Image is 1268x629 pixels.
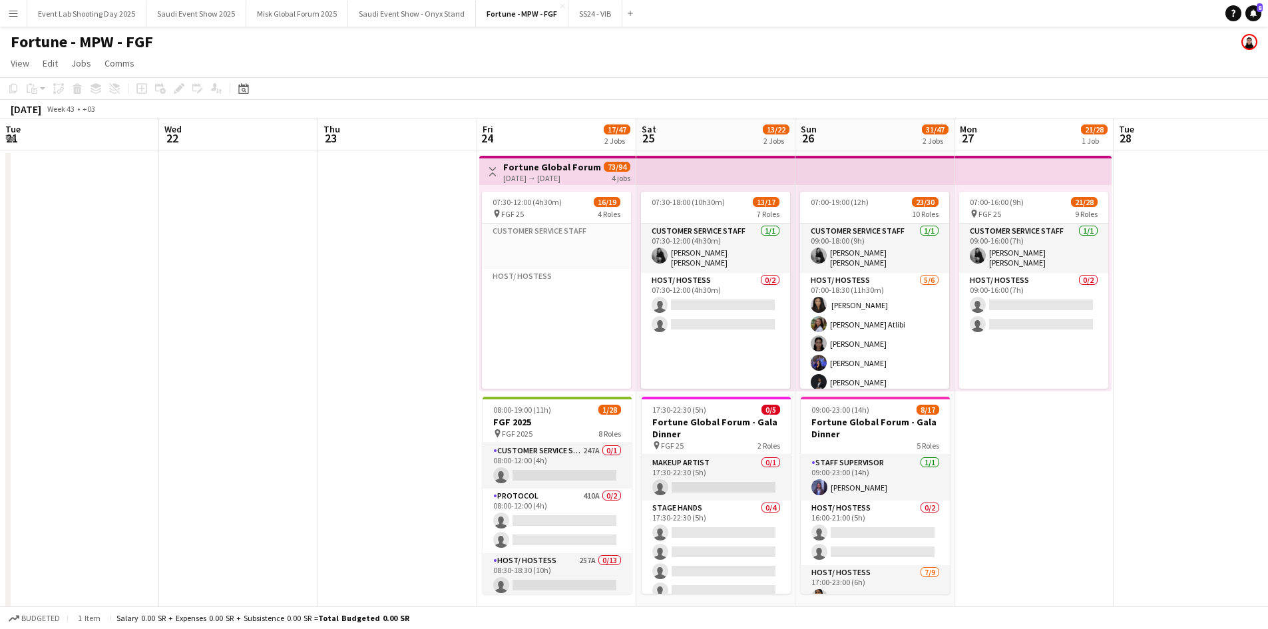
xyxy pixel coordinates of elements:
[652,405,706,415] span: 17:30-22:30 (5h)
[917,441,939,451] span: 5 Roles
[641,273,790,415] app-card-role: Host/ Hostess0/207:30-12:00 (4h30m)
[482,192,631,389] app-job-card: 07:30-12:00 (4h30m)16/19 FGF 254 RolesCustomer Service StaffHost/ Hostess
[652,197,725,207] span: 07:30-18:00 (10h30m)
[27,1,146,27] button: Event Lab Shooting Day 2025
[3,130,21,146] span: 21
[481,130,493,146] span: 24
[483,443,632,489] app-card-role: Customer Service Staff247A0/108:00-12:00 (4h)
[476,1,568,27] button: Fortune - MPW - FGF
[604,136,630,146] div: 2 Jobs
[502,429,532,439] span: FGF 2025
[912,197,939,207] span: 23/30
[799,130,817,146] span: 26
[800,192,949,389] app-job-card: 07:00-19:00 (12h)23/3010 RolesCustomer Service Staff1/109:00-18:00 (9h)[PERSON_NAME] [PERSON_NAME...
[37,55,63,72] a: Edit
[598,209,620,219] span: 4 Roles
[483,416,632,428] h3: FGF 2025
[11,57,29,69] span: View
[5,123,21,135] span: Tue
[1071,197,1098,207] span: 21/28
[800,224,949,273] app-card-role: Customer Service Staff1/109:00-18:00 (9h)[PERSON_NAME] [PERSON_NAME]
[642,123,656,135] span: Sat
[164,123,182,135] span: Wed
[612,172,630,183] div: 4 jobs
[958,130,977,146] span: 27
[1257,3,1263,12] span: 8
[959,224,1108,273] app-card-role: Customer Service Staff1/109:00-16:00 (7h)[PERSON_NAME] [PERSON_NAME]
[482,224,631,269] app-card-role-placeholder: Customer Service Staff
[503,161,602,173] h3: Fortune Global Forum 2025
[7,611,62,626] button: Budgeted
[970,197,1024,207] span: 07:00-16:00 (9h)
[801,416,950,440] h3: Fortune Global Forum - Gala Dinner
[604,162,630,172] span: 73/94
[482,269,631,411] app-card-role-placeholder: Host/ Hostess
[5,55,35,72] a: View
[640,130,656,146] span: 25
[912,209,939,219] span: 10 Roles
[641,224,790,273] app-card-role: Customer Service Staff1/107:30-12:00 (4h30m)[PERSON_NAME] [PERSON_NAME]
[483,123,493,135] span: Fri
[11,103,41,116] div: [DATE]
[594,197,620,207] span: 16/19
[757,209,779,219] span: 7 Roles
[800,273,949,415] app-card-role: Host/ Hostess5/607:00-18:30 (11h30m)‏ [PERSON_NAME][PERSON_NAME] Atlibi[PERSON_NAME][PERSON_NAME]...
[21,614,60,623] span: Budgeted
[493,197,562,207] span: 07:30-12:00 (4h30m)
[959,192,1108,389] app-job-card: 07:00-16:00 (9h)21/28 FGF 259 RolesCustomer Service Staff1/109:00-16:00 (7h)[PERSON_NAME] [PERSON...
[11,32,153,52] h1: Fortune - MPW - FGF
[763,136,789,146] div: 2 Jobs
[642,501,791,604] app-card-role: Stage Hands0/417:30-22:30 (5h)
[483,397,632,594] app-job-card: 08:00-19:00 (11h)1/28FGF 2025 FGF 20258 RolesCustomer Service Staff247A0/108:00-12:00 (4h) Protoc...
[246,1,348,27] button: Misk Global Forum 2025
[73,613,105,623] span: 1 item
[483,489,632,553] app-card-role: Protocol410A0/208:00-12:00 (4h)
[71,57,91,69] span: Jobs
[501,209,524,219] span: FGF 25
[116,613,409,623] div: Salary 0.00 SR + Expenses 0.00 SR + Subsistence 0.00 SR =
[801,397,950,594] app-job-card: 09:00-23:00 (14h)8/17Fortune Global Forum - Gala Dinner5 RolesStaff Supervisor1/109:00-23:00 (14h...
[146,1,246,27] button: Saudi Event Show 2025
[348,1,476,27] button: Saudi Event Show - Onyx Stand
[763,124,789,134] span: 13/22
[811,197,869,207] span: 07:00-19:00 (12h)
[1082,136,1107,146] div: 1 Job
[503,173,602,183] div: [DATE] → [DATE]
[318,613,409,623] span: Total Budgeted 0.00 SR
[598,405,621,415] span: 1/28
[801,455,950,501] app-card-role: Staff Supervisor1/109:00-23:00 (14h)[PERSON_NAME]
[753,197,779,207] span: 13/17
[44,104,77,114] span: Week 43
[598,429,621,439] span: 8 Roles
[661,441,684,451] span: FGF 25
[105,57,134,69] span: Comms
[801,123,817,135] span: Sun
[1245,5,1261,21] a: 8
[801,501,950,565] app-card-role: Host/ Hostess0/216:00-21:00 (5h)
[923,136,948,146] div: 2 Jobs
[568,1,622,27] button: SS24 - VIB
[43,57,58,69] span: Edit
[66,55,97,72] a: Jobs
[99,55,140,72] a: Comms
[604,124,630,134] span: 17/47
[761,405,780,415] span: 0/5
[917,405,939,415] span: 8/17
[641,192,790,389] div: 07:30-18:00 (10h30m)13/177 RolesCustomer Service Staff1/107:30-12:00 (4h30m)[PERSON_NAME] [PERSON...
[960,123,977,135] span: Mon
[959,273,1108,415] app-card-role: Host/ Hostess0/209:00-16:00 (7h)
[922,124,949,134] span: 31/47
[162,130,182,146] span: 22
[642,455,791,501] app-card-role: Makeup Artist0/117:30-22:30 (5h)
[642,397,791,594] app-job-card: 17:30-22:30 (5h)0/5Fortune Global Forum - Gala Dinner FGF 252 RolesMakeup Artist0/117:30-22:30 (5...
[811,405,869,415] span: 09:00-23:00 (14h)
[83,104,95,114] div: +03
[321,130,340,146] span: 23
[1081,124,1108,134] span: 21/28
[493,405,551,415] span: 08:00-19:00 (11h)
